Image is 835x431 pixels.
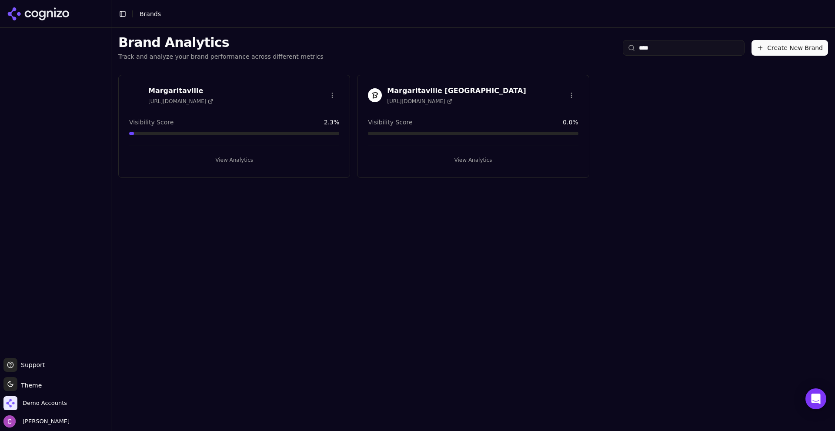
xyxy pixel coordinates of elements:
[368,88,382,102] img: Margaritaville Riviera Cancun
[751,40,828,56] button: Create New Brand
[563,118,578,127] span: 0.0 %
[368,118,412,127] span: Visibility Score
[324,118,340,127] span: 2.3 %
[387,86,526,96] h3: Margaritaville [GEOGRAPHIC_DATA]
[148,86,213,96] h3: Margaritaville
[118,35,324,50] h1: Brand Analytics
[148,98,213,105] span: [URL][DOMAIN_NAME]
[3,415,70,428] button: Open user button
[17,382,42,389] span: Theme
[140,10,161,18] nav: breadcrumb
[368,153,578,167] button: View Analytics
[3,415,16,428] img: Chris Abouraad
[23,399,67,407] span: Demo Accounts
[805,388,826,409] div: Open Intercom Messenger
[129,153,339,167] button: View Analytics
[129,88,143,102] img: Margaritaville
[17,361,45,369] span: Support
[3,396,17,410] img: Demo Accounts
[19,418,70,425] span: [PERSON_NAME]
[387,98,452,105] span: [URL][DOMAIN_NAME]
[129,118,174,127] span: Visibility Score
[140,10,161,17] span: Brands
[3,396,67,410] button: Open organization switcher
[118,52,324,61] p: Track and analyze your brand performance across different metrics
